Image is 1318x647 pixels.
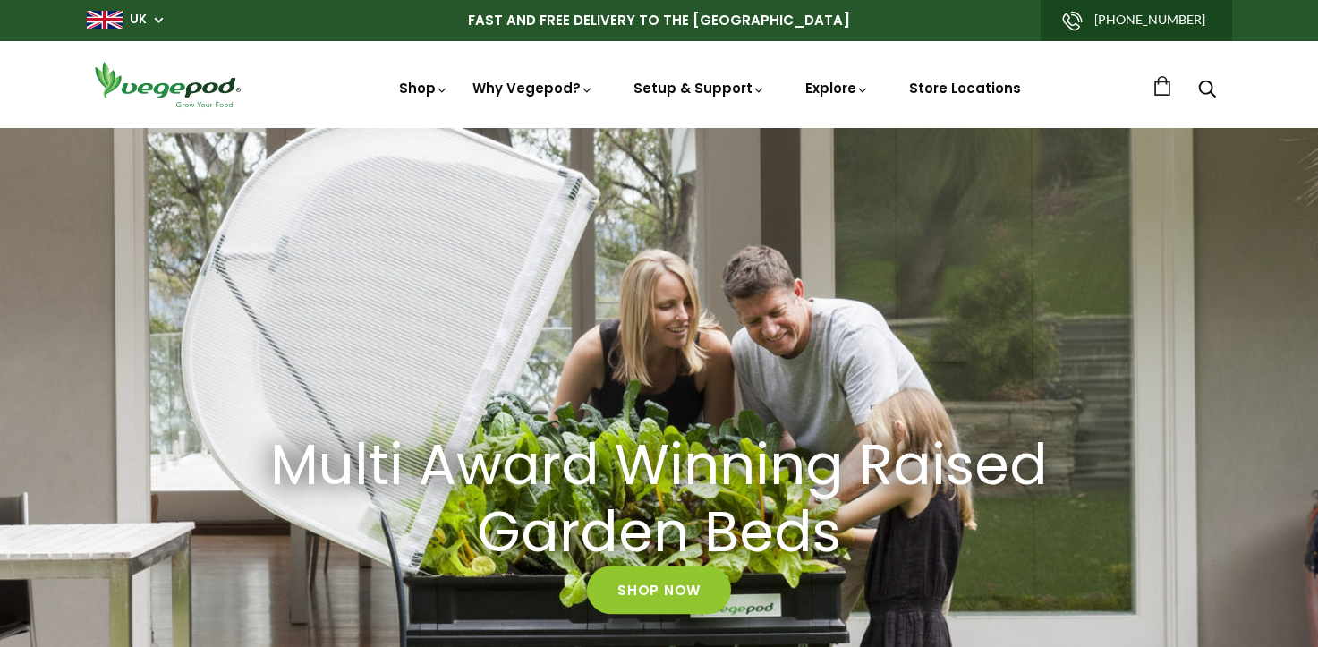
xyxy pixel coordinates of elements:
a: Shop Now [587,566,731,615]
img: Vegepod [87,59,248,110]
a: Explore [805,79,870,98]
img: gb_large.png [87,11,123,29]
a: Store Locations [909,79,1021,98]
a: UK [130,11,147,29]
a: Setup & Support [633,79,766,98]
a: Search [1198,81,1216,100]
a: Multi Award Winning Raised Garden Beds [234,432,1084,566]
h2: Multi Award Winning Raised Garden Beds [257,432,1062,566]
a: Shop [399,79,449,98]
a: Why Vegepod? [472,79,594,98]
